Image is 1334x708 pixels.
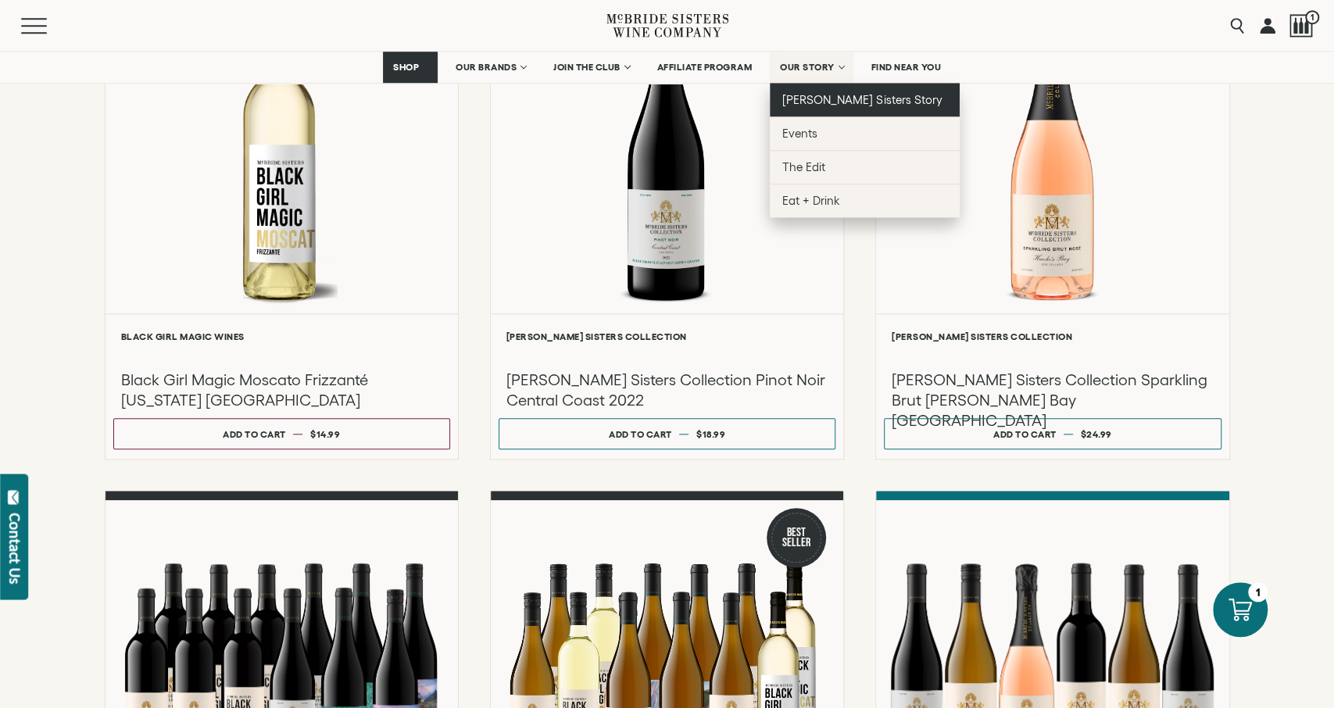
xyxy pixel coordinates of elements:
[543,52,639,83] a: JOIN THE CLUB
[657,62,753,73] span: AFFILIATE PROGRAM
[770,184,960,217] a: Eat + Drink
[445,52,535,83] a: OUR BRANDS
[1305,10,1319,24] span: 1
[1081,429,1112,439] span: $24.99
[506,331,828,341] h6: [PERSON_NAME] Sisters Collection
[647,52,763,83] a: AFFILIATE PROGRAM
[21,18,77,34] button: Mobile Menu Trigger
[871,62,942,73] span: FIND NEAR YOU
[884,418,1221,449] button: Add to cart $24.99
[770,116,960,150] a: Events
[782,194,840,207] span: Eat + Drink
[383,52,438,83] a: SHOP
[121,331,442,341] h6: Black Girl Magic Wines
[892,370,1213,431] h3: [PERSON_NAME] Sisters Collection Sparkling Brut [PERSON_NAME] Bay [GEOGRAPHIC_DATA]
[696,429,725,439] span: $18.99
[770,150,960,184] a: The Edit
[782,127,817,140] span: Events
[770,52,853,83] a: OUR STORY
[553,62,621,73] span: JOIN THE CLUB
[1248,582,1268,602] div: 1
[993,423,1057,445] div: Add to cart
[770,83,960,116] a: [PERSON_NAME] Sisters Story
[223,423,286,445] div: Add to cart
[506,370,828,410] h3: [PERSON_NAME] Sisters Collection Pinot Noir Central Coast 2022
[7,513,23,584] div: Contact Us
[499,418,835,449] button: Add to cart $18.99
[310,429,340,439] span: $14.99
[782,93,942,106] span: [PERSON_NAME] Sisters Story
[892,331,1213,341] h6: [PERSON_NAME] Sisters Collection
[609,423,672,445] div: Add to cart
[782,160,825,173] span: The Edit
[121,370,442,410] h3: Black Girl Magic Moscato Frizzanté [US_STATE] [GEOGRAPHIC_DATA]
[456,62,517,73] span: OUR BRANDS
[113,418,450,449] button: Add to cart $14.99
[861,52,952,83] a: FIND NEAR YOU
[780,62,835,73] span: OUR STORY
[393,62,420,73] span: SHOP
